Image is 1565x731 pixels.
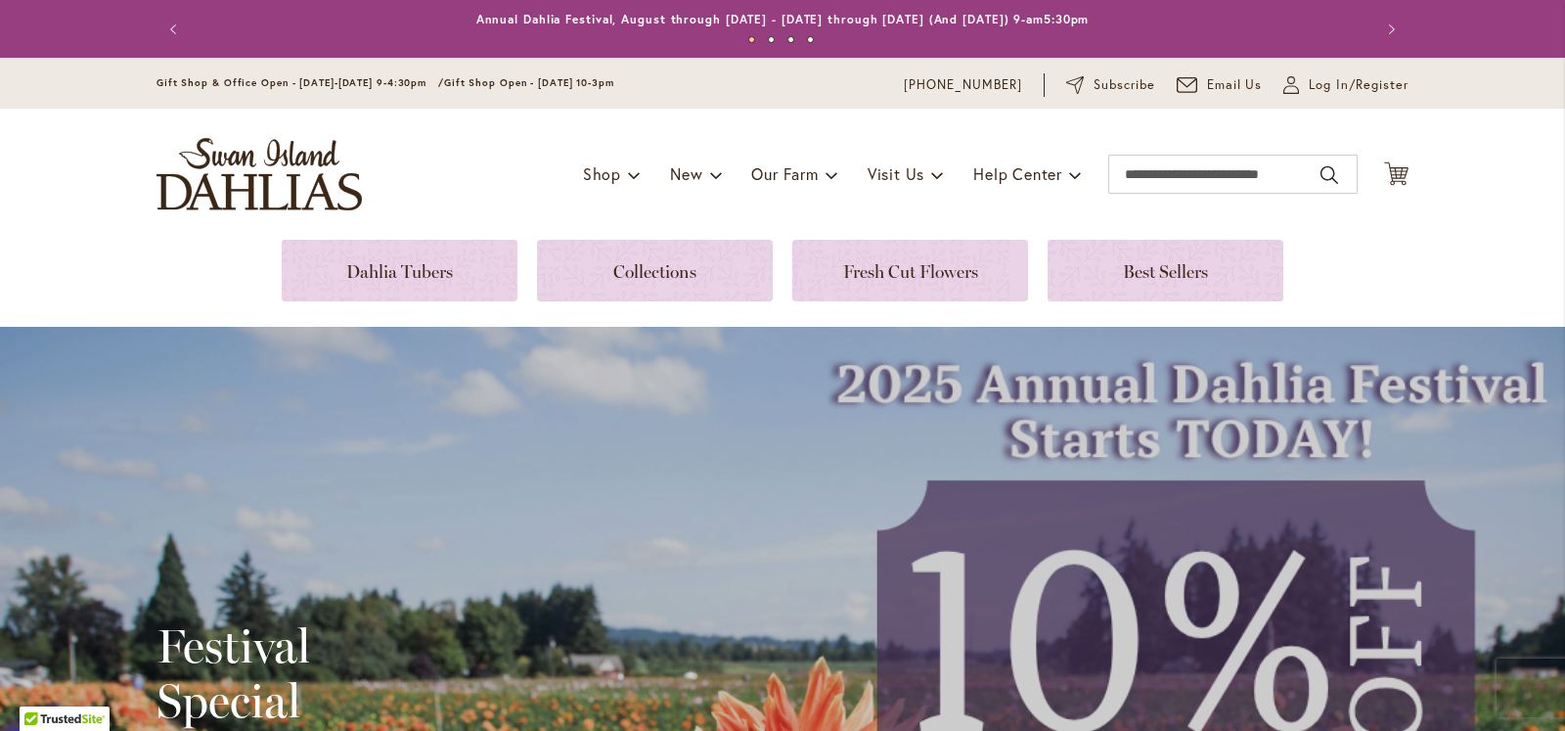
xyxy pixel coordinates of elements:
[768,36,775,43] button: 2 of 4
[156,618,664,728] h2: Festival Special
[787,36,794,43] button: 3 of 4
[670,163,702,184] span: New
[904,75,1022,95] a: [PHONE_NUMBER]
[1369,10,1408,49] button: Next
[1177,75,1263,95] a: Email Us
[156,76,444,89] span: Gift Shop & Office Open - [DATE]-[DATE] 9-4:30pm /
[476,12,1090,26] a: Annual Dahlia Festival, August through [DATE] - [DATE] through [DATE] (And [DATE]) 9-am5:30pm
[751,163,818,184] span: Our Farm
[748,36,755,43] button: 1 of 4
[156,10,196,49] button: Previous
[807,36,814,43] button: 4 of 4
[1283,75,1408,95] a: Log In/Register
[973,163,1062,184] span: Help Center
[156,138,362,210] a: store logo
[583,163,621,184] span: Shop
[444,76,614,89] span: Gift Shop Open - [DATE] 10-3pm
[868,163,924,184] span: Visit Us
[1309,75,1408,95] span: Log In/Register
[1094,75,1155,95] span: Subscribe
[1207,75,1263,95] span: Email Us
[1066,75,1155,95] a: Subscribe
